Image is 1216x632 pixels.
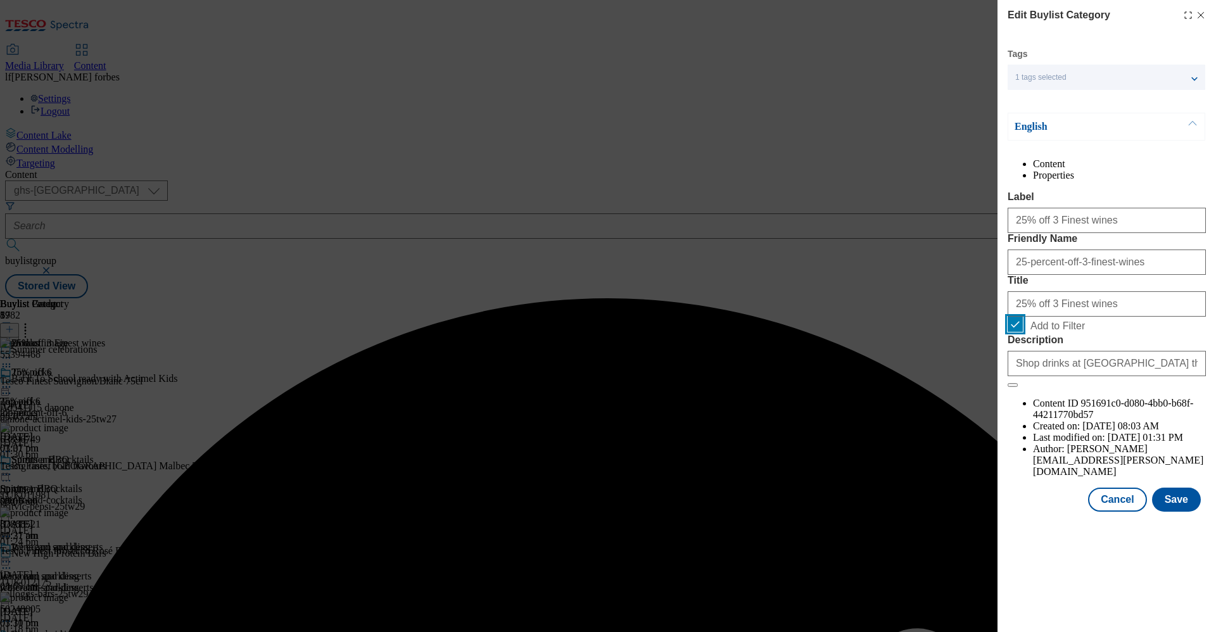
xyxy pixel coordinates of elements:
[1008,250,1206,275] input: Enter Friendly Name
[1008,233,1206,244] label: Friendly Name
[1008,65,1205,90] button: 1 tags selected
[1015,120,1148,133] p: English
[1033,398,1206,420] li: Content ID
[1008,351,1206,376] input: Enter Description
[1088,488,1146,512] button: Cancel
[1033,432,1206,443] li: Last modified on:
[1015,73,1067,82] span: 1 tags selected
[1082,420,1159,431] span: [DATE] 08:03 AM
[1033,398,1193,420] span: 951691c0-d080-4bb0-b68f-44211770bd57
[1008,334,1206,346] label: Description
[1033,443,1203,477] span: [PERSON_NAME][EMAIL_ADDRESS][PERSON_NAME][DOMAIN_NAME]
[1033,443,1206,477] li: Author:
[1108,432,1183,443] span: [DATE] 01:31 PM
[1008,275,1206,286] label: Title
[1008,208,1206,233] input: Enter Label
[1033,158,1206,170] li: Content
[1008,8,1110,23] h4: Edit Buylist Category
[1008,51,1028,58] label: Tags
[1008,291,1206,317] input: Enter Title
[1033,420,1206,432] li: Created on:
[1152,488,1201,512] button: Save
[1030,320,1085,332] span: Add to Filter
[1033,170,1206,181] li: Properties
[1008,191,1206,203] label: Label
